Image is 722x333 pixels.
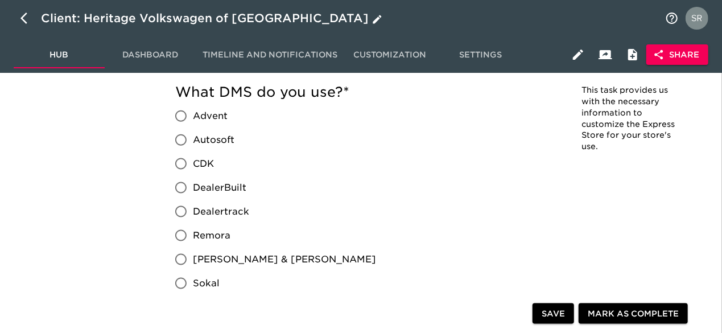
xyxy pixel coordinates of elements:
span: Save [542,307,565,321]
span: Dashboard [112,48,189,62]
span: Settings [442,48,519,62]
span: Autosoft [193,133,234,147]
span: Timeline and Notifications [203,48,337,62]
button: notifications [658,5,686,32]
span: DealerBuilt [193,181,246,195]
button: Share [646,44,708,65]
p: This task provides us with the necessary information to customize the Express Store for your stor... [582,85,677,153]
span: Customization [351,48,428,62]
button: Edit Hub [564,41,592,68]
span: [PERSON_NAME] & [PERSON_NAME] [193,253,376,266]
h5: What DMS do you use? [175,83,553,101]
span: Share [655,48,699,62]
span: CDK [193,157,214,171]
button: Client View [592,41,619,68]
span: Mark as Complete [588,307,679,321]
span: Hub [20,48,98,62]
span: Remora [193,229,230,242]
div: Client: Heritage Volkswagen of [GEOGRAPHIC_DATA] [41,9,385,27]
img: Profile [686,7,708,30]
button: Internal Notes and Comments [619,41,646,68]
span: Advent [193,109,228,123]
button: Save [533,303,574,324]
span: Dealertrack [193,205,249,219]
button: Mark as Complete [579,303,688,324]
span: Sokal [193,277,220,290]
